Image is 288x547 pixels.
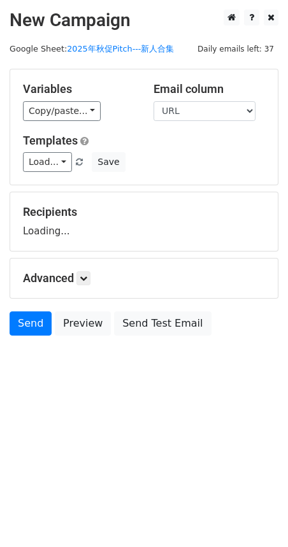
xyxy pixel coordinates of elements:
a: 2025年秋促Pitch---新人合集 [67,44,174,53]
a: Copy/paste... [23,101,101,121]
a: Send Test Email [114,311,211,336]
a: Send [10,311,52,336]
small: Google Sheet: [10,44,174,53]
div: Loading... [23,205,265,238]
h2: New Campaign [10,10,278,31]
a: Preview [55,311,111,336]
h5: Email column [154,82,265,96]
h5: Advanced [23,271,265,285]
a: Templates [23,134,78,147]
span: Daily emails left: 37 [193,42,278,56]
a: Daily emails left: 37 [193,44,278,53]
h5: Variables [23,82,134,96]
button: Save [92,152,125,172]
a: Load... [23,152,72,172]
h5: Recipients [23,205,265,219]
